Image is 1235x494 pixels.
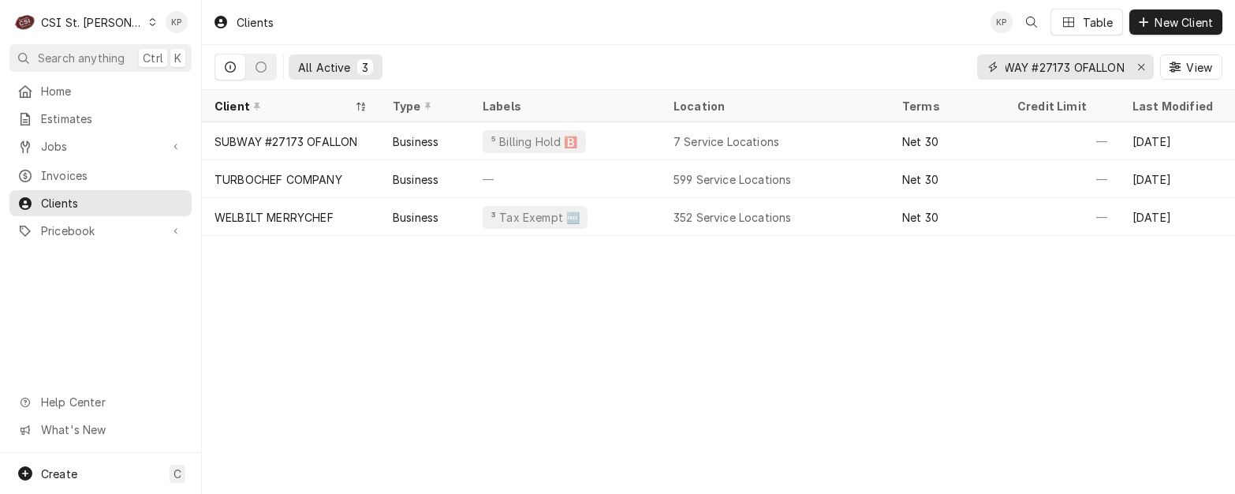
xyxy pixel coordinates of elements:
[41,138,160,155] span: Jobs
[9,190,192,216] a: Clients
[1005,160,1120,198] div: —
[41,167,184,184] span: Invoices
[991,11,1013,33] div: KP
[174,50,181,66] span: K
[902,209,938,226] div: Net 30
[298,59,351,76] div: All Active
[1019,9,1044,35] button: Open search
[483,98,648,114] div: Labels
[1160,54,1222,80] button: View
[673,133,779,150] div: 7 Service Locations
[9,44,192,72] button: Search anythingCtrlK
[470,160,661,198] div: —
[393,171,438,188] div: Business
[14,11,36,33] div: C
[393,209,438,226] div: Business
[9,106,192,132] a: Estimates
[215,98,352,114] div: Client
[1129,9,1222,35] button: New Client
[1120,122,1235,160] div: [DATE]
[393,133,438,150] div: Business
[41,83,184,99] span: Home
[166,11,188,33] div: KP
[215,133,357,150] div: SUBWAY #27173 OFALLON
[360,59,370,76] div: 3
[991,11,1013,33] div: Kym Parson's Avatar
[1006,54,1124,80] input: Keyword search
[1005,122,1120,160] div: —
[41,14,144,31] div: CSI St. [PERSON_NAME]
[9,218,192,244] a: Go to Pricebook
[1120,160,1235,198] div: [DATE]
[1017,98,1104,114] div: Credit Limit
[41,110,184,127] span: Estimates
[9,389,192,415] a: Go to Help Center
[1183,59,1215,76] span: View
[41,223,160,239] span: Pricebook
[14,11,36,33] div: CSI St. Louis's Avatar
[902,171,938,188] div: Net 30
[902,98,989,114] div: Terms
[1151,14,1216,31] span: New Client
[673,98,877,114] div: Location
[215,209,334,226] div: WELBILT MERRYCHEF
[9,78,192,104] a: Home
[1129,54,1154,80] button: Erase input
[1005,198,1120,236] div: —
[9,163,192,189] a: Invoices
[41,394,182,410] span: Help Center
[673,171,791,188] div: 599 Service Locations
[393,98,454,114] div: Type
[1120,198,1235,236] div: [DATE]
[1132,98,1219,114] div: Last Modified
[173,466,181,482] span: C
[166,11,188,33] div: Kym Parson's Avatar
[902,133,938,150] div: Net 30
[41,467,77,481] span: Create
[673,209,791,226] div: 352 Service Locations
[143,50,163,66] span: Ctrl
[41,195,184,211] span: Clients
[489,209,581,226] div: ³ Tax Exempt 🆓
[9,417,192,443] a: Go to What's New
[41,421,182,438] span: What's New
[489,133,580,150] div: ⁵ Billing Hold 🅱️
[9,133,192,159] a: Go to Jobs
[38,50,125,66] span: Search anything
[1083,14,1114,31] div: Table
[215,171,342,188] div: TURBOCHEF COMPANY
